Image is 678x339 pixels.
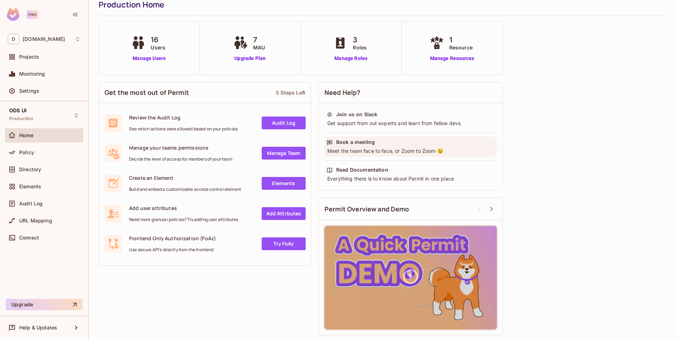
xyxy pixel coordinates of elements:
[129,235,216,242] span: Frontend Only Authorization (FoAz)
[129,114,238,121] span: Review the Audit Log
[151,44,165,51] span: Users
[332,55,370,62] a: Manage Roles
[19,218,52,224] span: URL Mapping
[19,325,57,330] span: Help & Updates
[19,133,34,138] span: Home
[19,71,45,77] span: Monitoring
[19,184,41,189] span: Elements
[27,10,38,19] div: Pro
[23,36,65,42] span: Workspace: deacero.com
[262,147,306,160] a: Manage Team
[9,108,27,113] span: ODS UI
[324,88,361,97] span: Need Help?
[129,156,232,162] span: Decide the level of access for members of your team
[353,44,367,51] span: Roles
[336,139,375,146] div: Book a meeting
[336,111,377,118] div: Join us on Slack
[327,175,495,182] div: Everything there is to know about Permit in one place
[353,34,367,45] span: 3
[129,217,238,222] span: Need more granular policies? Try adding user attributes
[428,55,476,62] a: Manage Resources
[7,8,20,21] img: SReyMgAAAABJRU5ErkJggg==
[19,88,39,94] span: Settings
[324,205,409,214] span: Permit Overview and Demo
[253,44,265,51] span: MAU
[129,187,241,192] span: Build and embed a customizable access control element
[262,177,306,190] a: Elements
[449,34,473,45] span: 1
[129,55,169,62] a: Manage Users
[19,150,34,155] span: Policy
[129,174,241,181] span: Create an Element
[262,117,306,129] a: Audit Log
[9,116,34,122] span: Production
[6,299,83,310] button: Upgrade
[336,166,388,173] div: Read Documentation
[19,167,41,172] span: Directory
[129,205,238,211] span: Add user attributes
[327,147,495,155] div: Meet the team face to face, or Zoom to Zoom 😉
[8,34,19,44] span: D
[129,247,216,253] span: Use secure API's directly from the frontend
[129,126,238,132] span: See which actions were allowed based on your policies
[129,144,232,151] span: Manage your teams permissions
[232,55,268,62] a: Upgrade Plan
[19,235,39,241] span: Connect
[105,88,189,97] span: Get the most out of Permit
[151,34,165,45] span: 16
[253,34,265,45] span: 7
[276,89,305,96] div: 5 Steps Left
[327,120,495,127] div: Get support from out experts and learn from fellow devs
[262,207,306,220] a: Add Attrbutes
[262,237,306,250] a: Try FoAz
[19,201,43,206] span: Audit Log
[19,54,39,60] span: Projects
[449,44,473,51] span: Resource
